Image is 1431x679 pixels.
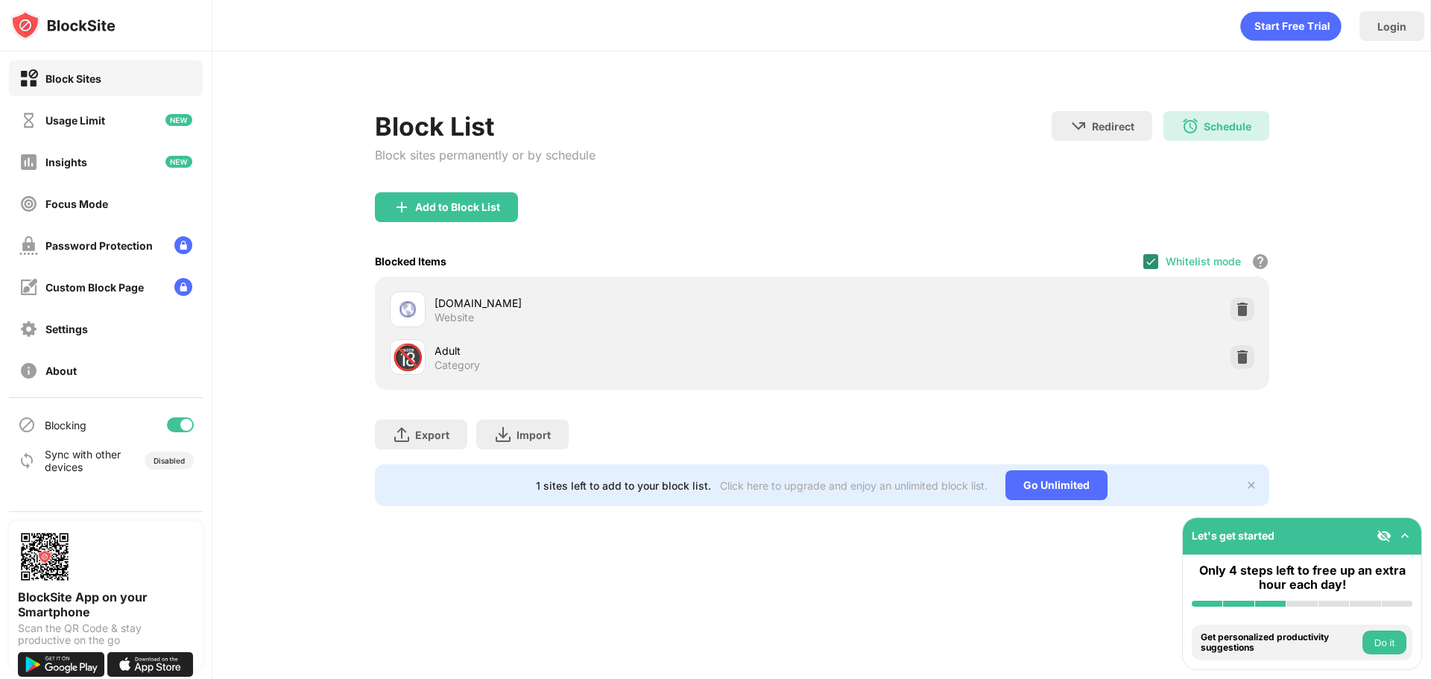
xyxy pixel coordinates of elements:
div: Whitelist mode [1166,255,1241,268]
div: Scan the QR Code & stay productive on the go [18,622,194,646]
div: Let's get started [1192,529,1274,542]
img: lock-menu.svg [174,278,192,296]
div: Click here to upgrade and enjoy an unlimited block list. [720,479,988,492]
div: Only 4 steps left to free up an extra hour each day! [1192,563,1412,592]
div: BlockSite App on your Smartphone [18,590,194,619]
img: time-usage-off.svg [19,111,38,130]
img: insights-off.svg [19,153,38,171]
img: about-off.svg [19,361,38,380]
button: Do it [1362,631,1406,654]
img: sync-icon.svg [18,452,36,470]
div: 🔞 [392,342,423,373]
div: Focus Mode [45,198,108,210]
img: password-protection-off.svg [19,236,38,255]
img: download-on-the-app-store.svg [107,652,194,677]
img: options-page-qr-code.png [18,530,72,584]
img: favicons [399,300,417,318]
div: 1 sites left to add to your block list. [536,479,711,492]
div: Custom Block Page [45,281,144,294]
img: get-it-on-google-play.svg [18,652,104,677]
img: settings-off.svg [19,320,38,338]
div: Blocking [45,419,86,432]
div: Export [415,429,449,441]
img: blocking-icon.svg [18,416,36,434]
img: lock-menu.svg [174,236,192,254]
div: Password Protection [45,239,153,252]
div: Sync with other devices [45,448,121,473]
div: Block sites permanently or by schedule [375,148,596,162]
img: block-on.svg [19,69,38,88]
img: focus-off.svg [19,195,38,213]
div: About [45,364,77,377]
div: Blocked Items [375,255,446,268]
img: omni-setup-toggle.svg [1397,528,1412,543]
img: eye-not-visible.svg [1377,528,1391,543]
div: Block List [375,111,596,142]
div: animation [1240,11,1342,41]
div: Disabled [154,456,185,465]
img: new-icon.svg [165,114,192,126]
img: logo-blocksite.svg [10,10,116,40]
div: Adult [435,343,822,359]
div: Schedule [1204,120,1251,133]
div: Redirect [1092,120,1134,133]
div: Login [1377,20,1406,33]
img: x-button.svg [1245,479,1257,491]
div: Category [435,359,480,372]
div: Block Sites [45,72,101,85]
img: new-icon.svg [165,156,192,168]
div: Website [435,311,474,324]
div: Usage Limit [45,114,105,127]
div: Go Unlimited [1005,470,1108,500]
div: Import [517,429,551,441]
div: Settings [45,323,88,335]
div: Get personalized productivity suggestions [1201,632,1359,654]
img: customize-block-page-off.svg [19,278,38,297]
div: Add to Block List [415,201,500,213]
div: Insights [45,156,87,168]
div: [DOMAIN_NAME] [435,295,822,311]
img: check.svg [1145,256,1157,268]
